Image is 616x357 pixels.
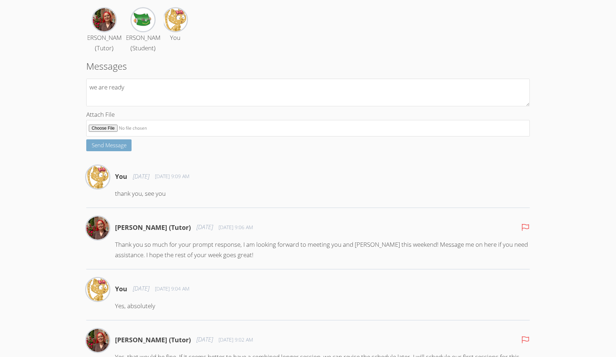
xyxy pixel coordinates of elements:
[197,222,213,232] span: [DATE]
[115,222,191,232] h4: [PERSON_NAME] (Tutor)
[115,189,530,199] p: thank you, see you
[115,301,530,311] p: Yes, absolutely
[86,329,109,352] img: Hafsa Rodriguez
[219,224,253,231] span: [DATE] 9:06 AM
[115,171,127,181] h4: You
[115,284,127,294] h4: You
[164,8,187,31] img: Ismail Demirezen
[115,240,530,260] p: Thank you so much for your prompt response, I am looking forward to meeting you and [PERSON_NAME]...
[86,79,530,106] textarea: we are ready
[82,33,127,54] div: [PERSON_NAME] (Tutor)
[155,173,189,180] span: [DATE] 9:09 AM
[86,59,530,73] h2: Messages
[86,120,530,137] input: Attach File
[155,285,189,292] span: [DATE] 9:04 AM
[115,335,191,345] h4: [PERSON_NAME] (Tutor)
[92,142,127,149] span: Send Message
[86,217,109,240] img: Hafsa Rodriguez
[170,33,180,43] div: You
[120,33,166,54] div: [PERSON_NAME] (Student)
[86,110,115,119] span: Attach File
[86,139,132,151] button: Send Message
[132,8,155,31] img: Zeynep Demirezen
[86,166,109,189] img: Ismail Demirezen
[197,334,213,345] span: [DATE]
[93,8,116,31] img: Hafsa Rodriguez
[86,278,109,301] img: Ismail Demirezen
[219,336,253,343] span: [DATE] 9:02 AM
[133,283,149,294] span: [DATE]
[133,171,149,182] span: [DATE]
